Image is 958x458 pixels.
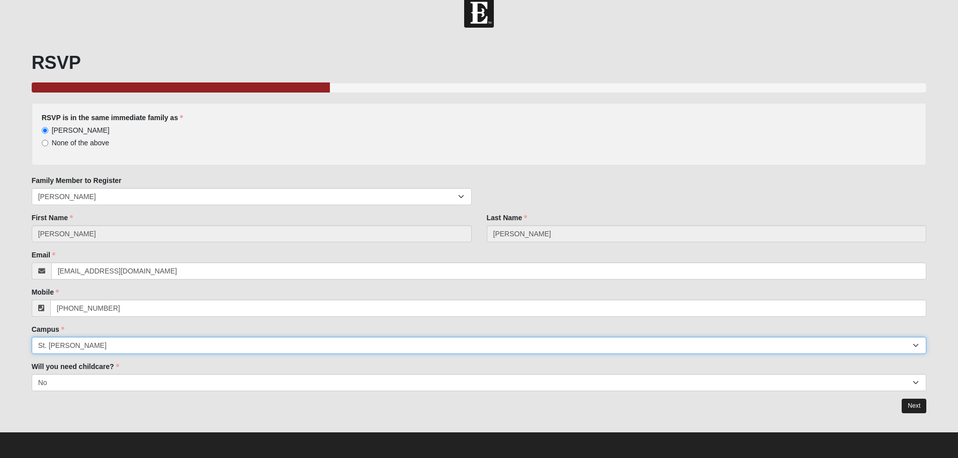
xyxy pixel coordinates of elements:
input: [PERSON_NAME] [42,127,48,134]
label: Email [32,250,55,260]
label: Will you need childcare? [32,361,119,372]
a: Next [902,399,926,413]
label: Family Member to Register [32,175,122,186]
label: Last Name [487,213,528,223]
h1: RSVP [32,52,927,73]
span: [PERSON_NAME] [52,126,110,134]
label: Campus [32,324,64,334]
label: RSVP is in the same immediate family as [42,113,183,123]
label: First Name [32,213,73,223]
label: Mobile [32,287,59,297]
span: None of the above [52,139,109,147]
input: None of the above [42,140,48,146]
